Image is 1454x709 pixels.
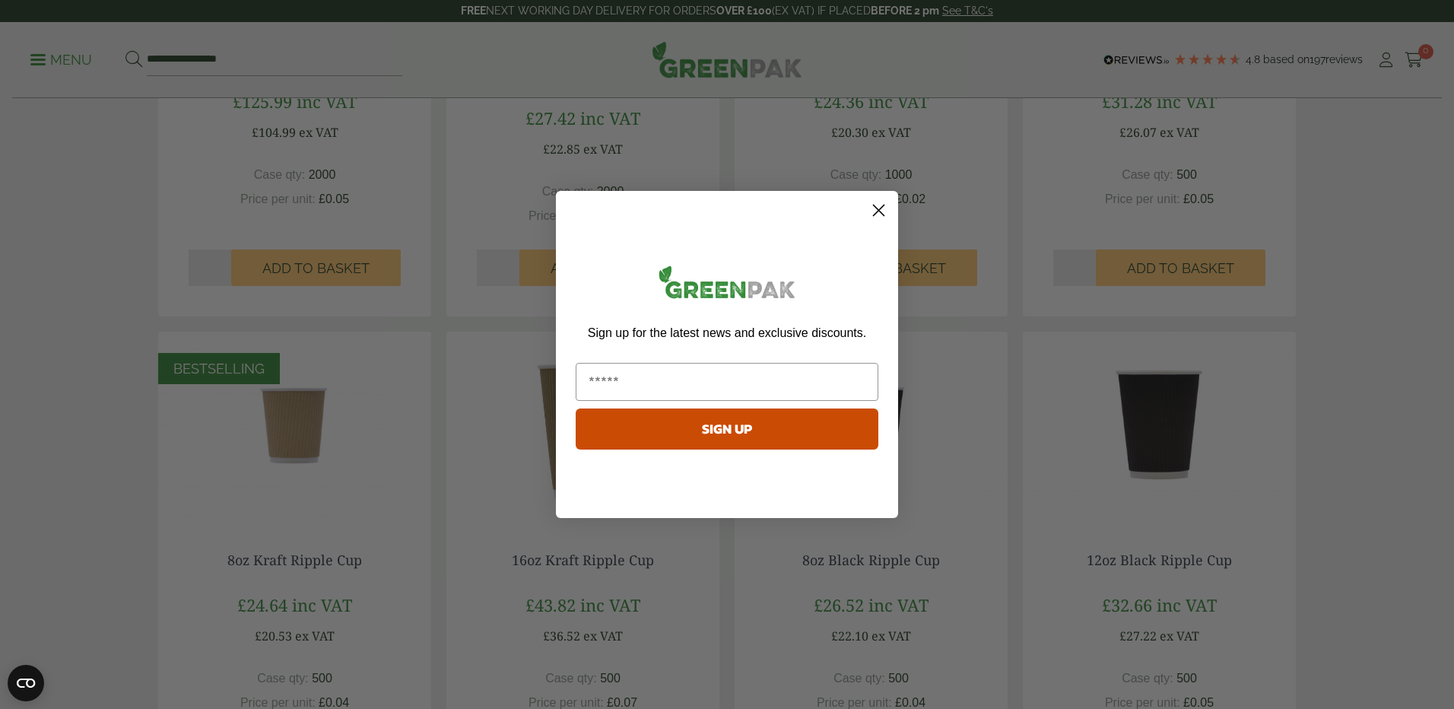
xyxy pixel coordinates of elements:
span: Sign up for the latest news and exclusive discounts. [588,326,866,339]
button: Close dialog [865,197,892,224]
img: greenpak_logo [576,259,878,310]
button: Open CMP widget [8,665,44,701]
input: Email [576,363,878,401]
button: SIGN UP [576,409,878,450]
